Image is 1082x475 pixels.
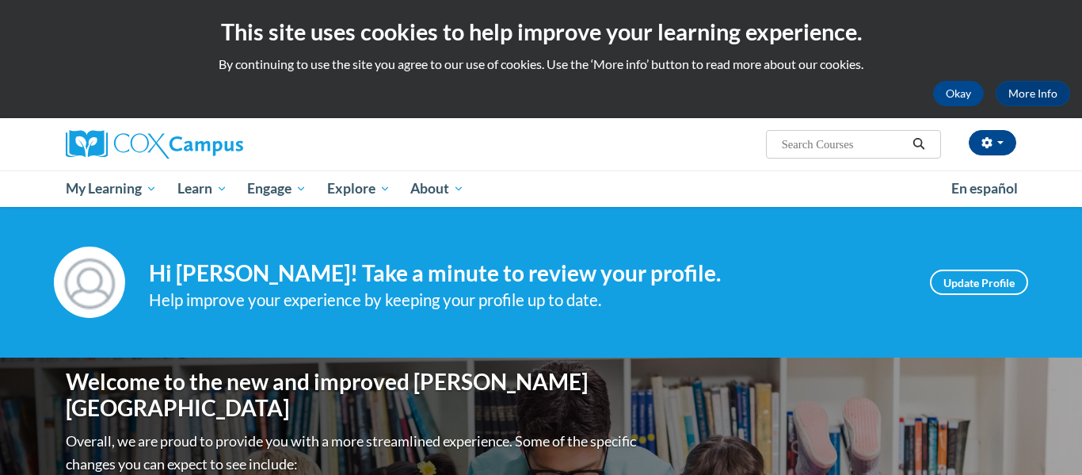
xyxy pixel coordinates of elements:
a: My Learning [55,170,167,207]
h4: Hi [PERSON_NAME]! Take a minute to review your profile. [149,260,906,287]
div: Main menu [42,170,1040,207]
h2: This site uses cookies to help improve your learning experience. [12,16,1070,48]
a: Update Profile [930,270,1028,295]
p: By continuing to use the site you agree to our use of cookies. Use the ‘More info’ button to read... [12,56,1070,73]
span: My Learning [66,179,157,198]
a: Learn [167,170,238,207]
span: Explore [327,179,391,198]
img: Cox Campus [66,130,243,159]
a: About [401,170,475,207]
a: En español [941,172,1028,205]
a: Explore [317,170,401,207]
h1: Welcome to the new and improved [PERSON_NAME][GEOGRAPHIC_DATA] [66,369,640,422]
button: Okay [933,81,984,106]
button: Account Settings [969,130,1016,155]
span: Learn [177,179,227,198]
span: En español [951,180,1018,197]
img: Profile Image [54,247,125,318]
div: Help improve your experience by keeping your profile up to date. [149,287,906,313]
span: About [410,179,464,198]
a: Engage [237,170,317,207]
a: Cox Campus [66,130,367,159]
span: Engage [247,179,307,198]
a: More Info [996,81,1070,106]
input: Search Courses [780,135,907,154]
button: Search [907,135,931,154]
